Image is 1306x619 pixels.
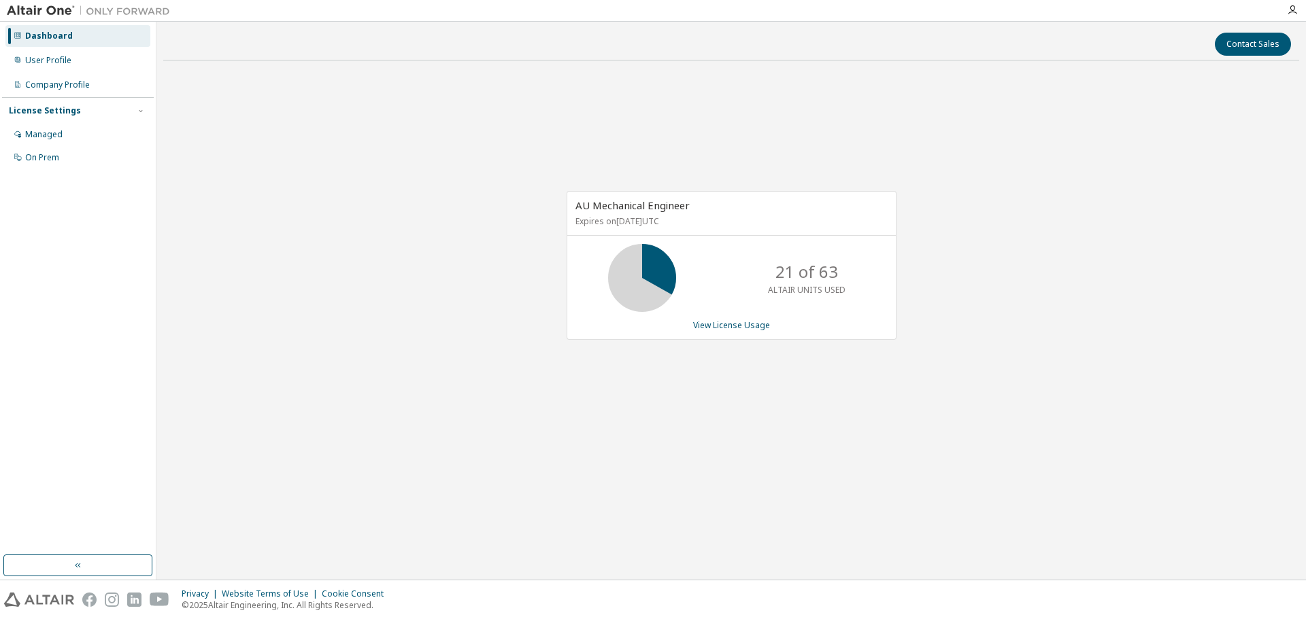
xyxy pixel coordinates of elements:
span: AU Mechanical Engineer [575,198,690,212]
div: License Settings [9,105,81,116]
p: ALTAIR UNITS USED [768,284,845,296]
div: Company Profile [25,79,90,90]
div: User Profile [25,55,71,66]
button: Contact Sales [1215,33,1291,56]
div: Website Terms of Use [222,588,322,599]
img: linkedin.svg [127,593,141,607]
div: Managed [25,129,63,140]
div: Privacy [182,588,222,599]
div: On Prem [25,152,59,163]
img: Altair One [7,4,177,18]
img: altair_logo.svg [4,593,74,607]
div: Dashboard [25,31,73,41]
img: youtube.svg [150,593,169,607]
p: 21 of 63 [775,260,838,283]
p: Expires on [DATE] UTC [575,215,884,227]
div: Cookie Consent [322,588,392,599]
a: View License Usage [693,319,770,331]
img: instagram.svg [105,593,119,607]
p: © 2025 Altair Engineering, Inc. All Rights Reserved. [182,599,392,611]
img: facebook.svg [82,593,97,607]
